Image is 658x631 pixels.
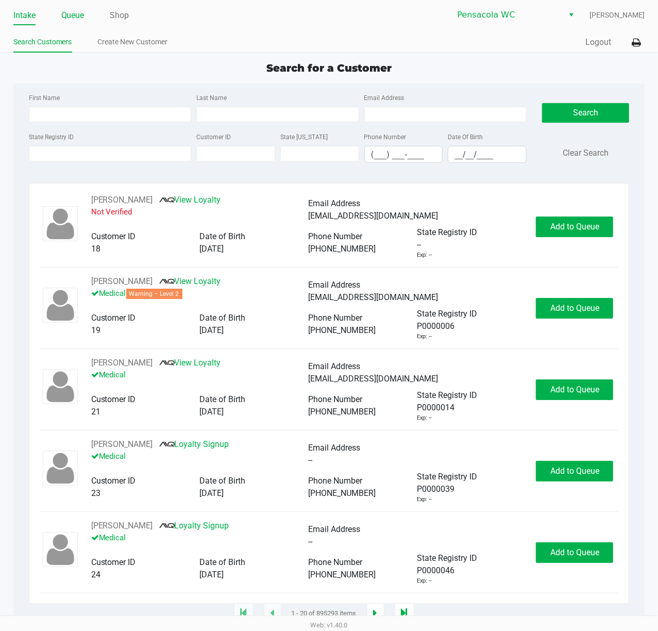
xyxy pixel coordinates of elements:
[417,553,477,563] span: State Registry ID
[196,93,227,103] label: Last Name
[309,488,376,498] span: [PHONE_NUMBER]
[311,621,348,629] span: Web: v1.40.0
[309,455,313,465] span: --
[550,303,599,313] span: Add to Queue
[159,276,221,286] a: View Loyalty
[91,369,309,381] p: Medical
[448,132,483,142] label: Date Of Birth
[417,472,477,481] span: State Registry ID
[309,443,361,453] span: Email Address
[91,357,153,369] button: See customer info
[309,557,363,567] span: Phone Number
[309,374,438,384] span: [EMAIL_ADDRESS][DOMAIN_NAME]
[91,231,136,241] span: Customer ID
[550,547,599,557] span: Add to Queue
[91,407,100,417] span: 21
[417,564,454,577] span: P0000046
[91,557,136,567] span: Customer ID
[364,146,443,163] kendo-maskedtextbox: Format: (999) 999-9999
[309,570,376,579] span: [PHONE_NUMBER]
[417,239,421,251] span: --
[200,325,224,335] span: [DATE]
[536,542,613,563] button: Add to Queue
[200,313,246,323] span: Date of Birth
[309,280,361,290] span: Email Address
[61,8,85,23] a: Queue
[200,488,224,498] span: [DATE]
[91,288,309,300] p: Medical
[91,570,100,579] span: 24
[29,132,74,142] label: State Registry ID
[110,8,129,23] a: Shop
[264,603,281,624] app-submit-button: Previous
[563,147,609,159] button: Clear Search
[309,211,438,221] span: [EMAIL_ADDRESS][DOMAIN_NAME]
[91,520,153,532] button: See customer info
[550,385,599,394] span: Add to Queue
[309,313,363,323] span: Phone Number
[457,9,558,21] span: Pensacola WC
[417,251,432,260] div: Exp: --
[417,495,432,504] div: Exp: --
[309,244,376,254] span: [PHONE_NUMBER]
[292,608,357,619] span: 1 - 20 of 895293 items
[367,603,384,624] app-submit-button: Next
[200,244,224,254] span: [DATE]
[200,476,246,486] span: Date of Birth
[126,289,182,299] span: Warning – Level 2
[200,570,224,579] span: [DATE]
[309,537,313,546] span: --
[13,8,36,23] a: Intake
[417,414,432,423] div: Exp: --
[364,93,404,103] label: Email Address
[266,62,392,74] span: Search for a Customer
[234,603,254,624] app-submit-button: Move to first page
[564,6,579,24] button: Select
[91,601,153,613] button: See customer info
[417,483,454,495] span: P0000039
[91,394,136,404] span: Customer ID
[91,313,136,323] span: Customer ID
[200,394,246,404] span: Date of Birth
[200,231,246,241] span: Date of Birth
[395,603,414,624] app-submit-button: Move to last page
[585,36,611,48] button: Logout
[536,298,613,319] button: Add to Queue
[309,325,376,335] span: [PHONE_NUMBER]
[159,358,221,368] a: View Loyalty
[417,402,454,414] span: P0000014
[309,407,376,417] span: [PHONE_NUMBER]
[91,451,309,462] p: Medical
[91,325,100,335] span: 19
[417,577,432,586] div: Exp: --
[309,292,438,302] span: [EMAIL_ADDRESS][DOMAIN_NAME]
[159,602,229,612] a: Loyalty Signup
[536,461,613,481] button: Add to Queue
[364,132,407,142] label: Phone Number
[417,320,454,333] span: P0000006
[91,275,153,288] button: See customer info
[91,194,153,206] button: See customer info
[280,132,328,142] label: State [US_STATE]
[91,244,100,254] span: 18
[309,361,361,371] span: Email Address
[159,521,229,530] a: Loyalty Signup
[589,10,645,21] span: [PERSON_NAME]
[550,466,599,476] span: Add to Queue
[417,390,477,400] span: State Registry ID
[13,36,72,48] a: Search Customers
[91,488,100,498] span: 23
[309,231,363,241] span: Phone Number
[309,476,363,486] span: Phone Number
[29,93,60,103] label: First Name
[200,407,224,417] span: [DATE]
[417,333,432,341] div: Exp: --
[159,195,221,205] a: View Loyalty
[542,103,629,123] button: Search
[417,309,477,319] span: State Registry ID
[159,439,229,449] a: Loyalty Signup
[536,217,613,237] button: Add to Queue
[200,557,246,567] span: Date of Birth
[448,146,526,162] input: Format: MM/DD/YYYY
[98,36,168,48] a: Create New Customer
